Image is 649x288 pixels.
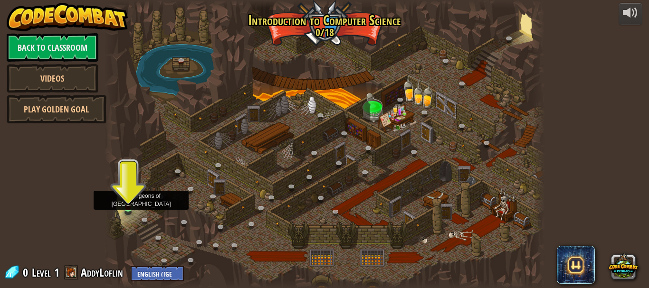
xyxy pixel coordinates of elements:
span: 1 [54,265,59,280]
a: AddyLoflin [81,265,126,280]
a: Back to Classroom [7,33,98,62]
img: CodeCombat - Learn how to code by playing a game [7,3,128,31]
a: Play Golden Goal [7,95,106,123]
span: Level [32,265,51,280]
a: Videos [7,64,98,93]
span: 0 [23,265,31,280]
button: Adjust volume [619,3,642,25]
img: level-banner-unstarted.png [123,185,133,208]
